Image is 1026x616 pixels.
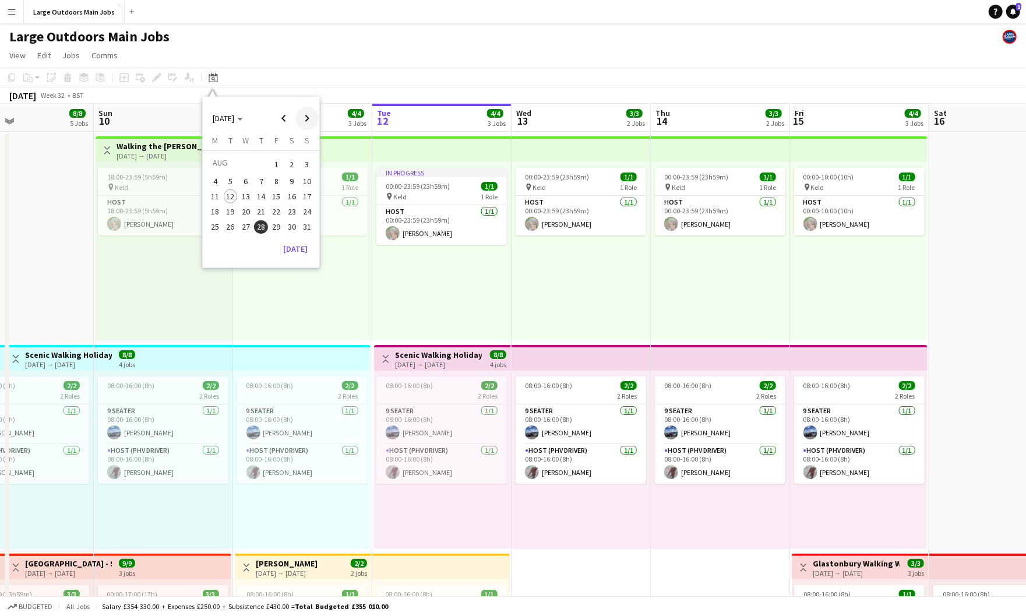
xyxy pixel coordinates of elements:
[803,381,851,390] span: 08:00-16:00 (8h)
[300,205,314,219] span: 24
[285,189,299,203] span: 16
[237,376,368,484] app-job-card: 08:00-16:00 (8h)2/22 Roles9 Seater1/108:00-16:00 (8h)[PERSON_NAME]Host (PHV Driver)1/108:00-16:00...
[64,381,80,390] span: 2/2
[794,376,925,484] app-job-card: 08:00-16:00 (8h)2/22 Roles9 Seater1/108:00-16:00 (8h)[PERSON_NAME]Host (PHV Driver)1/108:00-16:00...
[655,376,785,484] app-job-card: 08:00-16:00 (8h)2/22 Roles9 Seater1/108:00-16:00 (8h)[PERSON_NAME]Host (PHV Driver)1/108:00-16:00...
[478,392,498,400] span: 2 Roles
[208,205,222,219] span: 18
[626,109,643,118] span: 3/3
[481,182,498,191] span: 1/1
[299,155,315,173] button: 03-08-2025
[246,590,294,599] span: 08:00-16:00 (8h)
[207,204,223,219] button: 18-08-2025
[516,404,646,444] app-card-role: 9 Seater1/108:00-16:00 (8h)[PERSON_NAME]
[794,444,925,484] app-card-role: Host (PHV Driver)1/108:00-16:00 (8h)[PERSON_NAME]
[107,590,158,599] span: 00:00-17:00 (17h)
[375,114,391,128] span: 12
[98,196,228,235] app-card-role: Host1/118:00-23:59 (5h59m)[PERSON_NAME]
[617,392,637,400] span: 2 Roles
[70,119,88,128] div: 5 Jobs
[908,559,924,568] span: 3/3
[285,156,299,173] span: 2
[207,173,223,188] button: 04-08-2025
[269,173,284,188] button: 08-08-2025
[237,404,368,444] app-card-role: 9 Seater1/108:00-16:00 (8h)[PERSON_NAME]
[899,173,915,181] span: 1/1
[269,189,284,204] button: 15-08-2025
[655,108,670,118] span: Thu
[943,590,990,599] span: 08:00-16:00 (8h)
[102,602,388,611] div: Salary £354 330.00 + Expenses £250.00 + Subsistence £430.00 =
[376,168,507,245] app-job-card: In progress00:00-23:59 (23h59m)1/1 Keld1 RoleHost1/100:00-23:59 (23h59m)[PERSON_NAME]
[284,189,299,204] button: 16-08-2025
[285,220,299,234] span: 30
[223,189,238,204] button: 12-08-2025
[756,392,776,400] span: 2 Roles
[760,173,776,181] span: 1/1
[795,108,804,118] span: Fri
[98,168,228,235] app-job-card: 18:00-23:59 (5h59m)1/1 Keld1 RoleHost1/118:00-23:59 (5h59m)[PERSON_NAME]
[487,109,503,118] span: 4/4
[87,48,122,63] a: Comms
[300,156,314,173] span: 3
[655,444,785,484] app-card-role: Host (PHV Driver)1/108:00-16:00 (8h)[PERSON_NAME]
[270,205,284,219] span: 22
[253,219,269,234] button: 28-08-2025
[208,174,222,188] span: 4
[72,91,84,100] div: BST
[766,119,784,128] div: 2 Jobs
[270,189,284,203] span: 15
[223,204,238,219] button: 19-08-2025
[488,119,506,128] div: 3 Jobs
[794,168,925,235] app-job-card: 00:00-10:00 (10h)1/1 Keld1 RoleHost1/100:00-10:00 (10h)[PERSON_NAME]
[97,114,112,128] span: 10
[342,590,358,599] span: 1/1
[481,590,498,599] span: 1/1
[620,381,637,390] span: 2/2
[760,381,776,390] span: 2/2
[115,183,128,192] span: Keld
[224,174,238,188] span: 5
[98,404,228,444] app-card-role: 9 Seater1/108:00-16:00 (8h)[PERSON_NAME]
[794,196,925,235] app-card-role: Host1/100:00-10:00 (10h)[PERSON_NAME]
[395,360,482,369] div: [DATE] → [DATE]
[895,392,915,400] span: 2 Roles
[253,204,269,219] button: 21-08-2025
[284,204,299,219] button: 23-08-2025
[793,114,804,128] span: 15
[339,392,358,400] span: 2 Roles
[655,168,785,235] div: 00:00-23:59 (23h59m)1/1 Keld1 RoleHost1/100:00-23:59 (23h59m)[PERSON_NAME]
[516,376,646,484] div: 08:00-16:00 (8h)2/22 Roles9 Seater1/108:00-16:00 (8h)[PERSON_NAME]Host (PHV Driver)1/108:00-16:00...
[376,205,507,245] app-card-role: Host1/100:00-23:59 (23h59m)[PERSON_NAME]
[25,558,112,569] h3: [GEOGRAPHIC_DATA] - Striding Edge & Sharp Edge / Scafell Pike Challenge Weekend / Wild Swim - [GE...
[274,135,278,146] span: F
[514,114,531,128] span: 13
[119,568,135,578] div: 3 jobs
[91,50,118,61] span: Comms
[9,90,36,101] div: [DATE]
[300,220,314,234] span: 31
[620,183,637,192] span: 1 Role
[299,219,315,234] button: 31-08-2025
[98,376,228,484] app-job-card: 08:00-16:00 (8h)2/22 Roles9 Seater1/108:00-16:00 (8h)[PERSON_NAME]Host (PHV Driver)1/108:00-16:00...
[199,392,219,400] span: 2 Roles
[64,590,80,599] span: 3/3
[119,359,135,369] div: 4 jobs
[269,155,284,173] button: 01-08-2025
[269,219,284,234] button: 29-08-2025
[905,109,921,118] span: 4/4
[386,590,433,599] span: 08:00-16:00 (8h)
[813,558,900,569] h3: Glastonbury Walking Weekend - Explore Myths & Legends
[272,107,295,130] button: Previous month
[516,168,646,235] app-job-card: 00:00-23:59 (23h59m)1/1 Keld1 RoleHost1/100:00-23:59 (23h59m)[PERSON_NAME]
[223,219,238,234] button: 26-08-2025
[117,141,203,152] h3: Walking the [PERSON_NAME] Way - [GEOGRAPHIC_DATA]
[208,108,248,129] button: Choose month and year
[481,381,498,390] span: 2/2
[213,113,234,124] span: [DATE]
[270,156,284,173] span: 1
[525,173,589,181] span: 00:00-23:59 (23h59m)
